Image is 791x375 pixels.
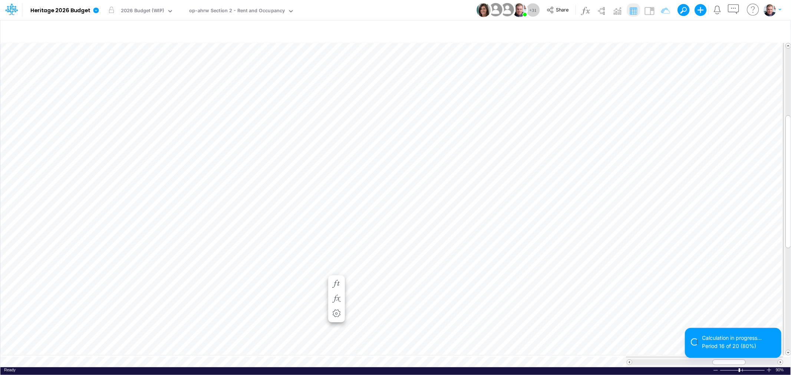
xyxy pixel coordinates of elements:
[543,4,574,16] button: Share
[529,8,537,13] span: + 31
[713,6,722,14] a: Notifications
[4,367,16,373] div: In Ready mode
[487,1,504,18] img: User Image Icon
[30,7,90,14] b: Heritage 2026 Budget
[512,3,526,17] img: User Image Icon
[556,7,568,12] span: Share
[739,368,740,372] div: Zoom
[7,23,629,39] input: Type a title here
[776,367,787,373] span: 90%
[4,368,16,372] span: Ready
[189,7,285,16] div: op-ahrw Section 2 - Rent and Occupancy
[477,3,491,17] img: User Image Icon
[720,367,766,373] div: Zoom
[121,7,164,16] div: 2026 Budget (WIP)
[766,367,772,373] div: Zoom In
[702,334,775,349] div: Calculation in progress... Period 16 of 20 (80%)
[713,368,719,373] div: Zoom Out
[776,367,787,373] div: Zoom level
[499,1,515,18] img: User Image Icon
